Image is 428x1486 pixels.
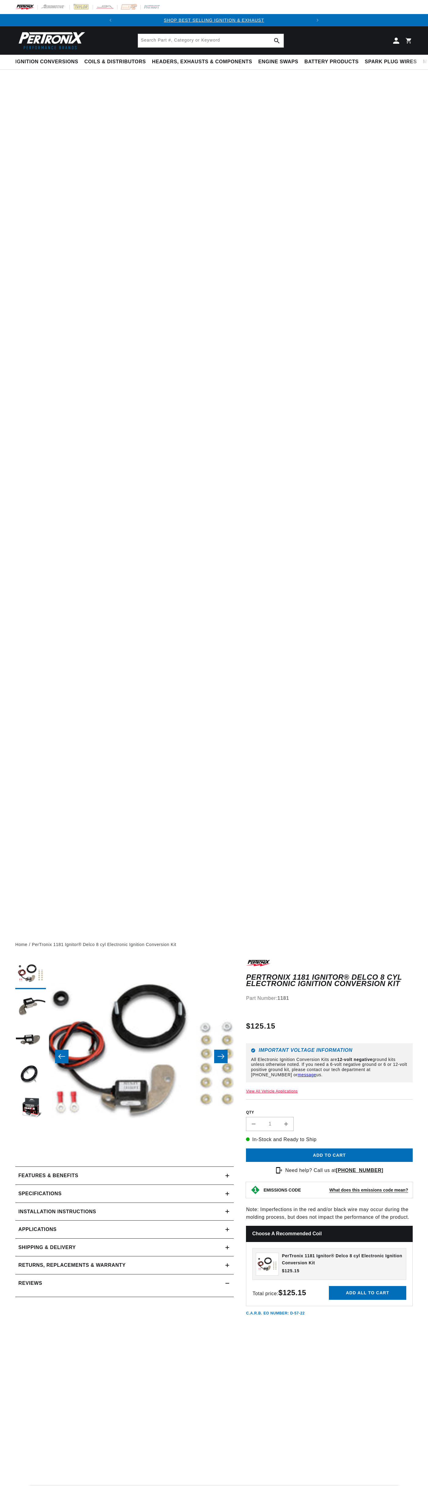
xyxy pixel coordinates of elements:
h1: PerTronix 1181 Ignitor® Delco 8 cyl Electronic Ignition Conversion Kit [246,974,413,987]
button: Slide right [214,1050,228,1063]
h2: Returns, Replacements & Warranty [18,1261,126,1269]
summary: Ignition Conversions [15,55,81,69]
summary: Installation instructions [15,1203,234,1221]
button: Search Part #, Category or Keyword [270,34,284,47]
span: Coils & Distributors [84,59,146,65]
span: Applications [18,1225,57,1233]
summary: Reviews [15,1274,234,1292]
strong: EMISSIONS CODE [263,1188,301,1192]
div: 1 of 2 [117,17,311,24]
button: Load image 5 in gallery view [15,1093,46,1124]
div: Announcement [117,17,311,24]
summary: Returns, Replacements & Warranty [15,1256,234,1274]
span: $125.15 [246,1021,275,1032]
div: Part Number: [246,994,413,1002]
span: Battery Products [304,59,359,65]
nav: breadcrumbs [15,941,413,948]
h2: Reviews [18,1279,42,1287]
span: Headers, Exhausts & Components [152,59,252,65]
p: In-Stock and Ready to Ship [246,1136,413,1144]
button: Translation missing: en.sections.announcements.previous_announcement [104,14,117,26]
button: Load image 4 in gallery view [15,1059,46,1090]
a: Applications [15,1221,234,1239]
strong: 1181 [277,996,289,1001]
span: Total price: [252,1291,306,1296]
img: Emissions code [251,1185,260,1195]
summary: Headers, Exhausts & Components [149,55,255,69]
h2: Choose a Recommended Coil [246,1226,413,1242]
button: Load image 2 in gallery view [15,992,46,1023]
strong: What does this emissions code mean? [329,1188,408,1192]
h2: Installation instructions [18,1208,96,1216]
label: QTY [246,1110,413,1115]
span: Engine Swaps [258,59,298,65]
p: C.A.R.B. EO Number: D-57-22 [246,1311,305,1316]
summary: Spark Plug Wires [362,55,420,69]
button: Add to cart [246,1148,413,1162]
summary: Coils & Distributors [81,55,149,69]
h2: Specifications [18,1190,61,1198]
div: Note: Imperfections in the red and/or black wire may occur during the molding process, but does n... [246,959,413,1316]
summary: Battery Products [301,55,362,69]
h2: Features & Benefits [18,1172,78,1180]
h2: Shipping & Delivery [18,1244,76,1251]
button: Load image 1 in gallery view [15,959,46,989]
a: message [298,1072,316,1077]
summary: Engine Swaps [255,55,301,69]
summary: Shipping & Delivery [15,1239,234,1256]
summary: Features & Benefits [15,1167,234,1185]
button: EMISSIONS CODEWhat does this emissions code mean? [263,1187,408,1193]
a: PerTronix 1181 Ignitor® Delco 8 cyl Electronic Ignition Conversion Kit [32,941,176,948]
button: Slide left [55,1050,69,1063]
button: Add all to cart [329,1286,406,1300]
strong: 12-volt negative [337,1057,372,1062]
a: Home [15,941,28,948]
summary: Specifications [15,1185,234,1203]
a: View All Vehicle Applications [246,1089,298,1093]
input: Search Part #, Category or Keyword [138,34,284,47]
button: Translation missing: en.sections.announcements.next_announcement [311,14,324,26]
p: Need help? Call us at [285,1166,383,1174]
h6: Important Voltage Information [251,1048,408,1053]
span: Spark Plug Wires [365,59,417,65]
button: Load image 3 in gallery view [15,1026,46,1056]
p: All Electronic Ignition Conversion Kits are ground kits unless otherwise noted. If you need a 6-v... [251,1057,408,1078]
a: [PHONE_NUMBER] [336,1168,383,1173]
a: SHOP BEST SELLING IGNITION & EXHAUST [164,18,264,23]
span: $125.15 [282,1268,300,1274]
media-gallery: Gallery Viewer [15,959,234,1154]
span: Ignition Conversions [15,59,78,65]
img: Pertronix [15,30,86,51]
strong: $125.15 [278,1288,306,1297]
